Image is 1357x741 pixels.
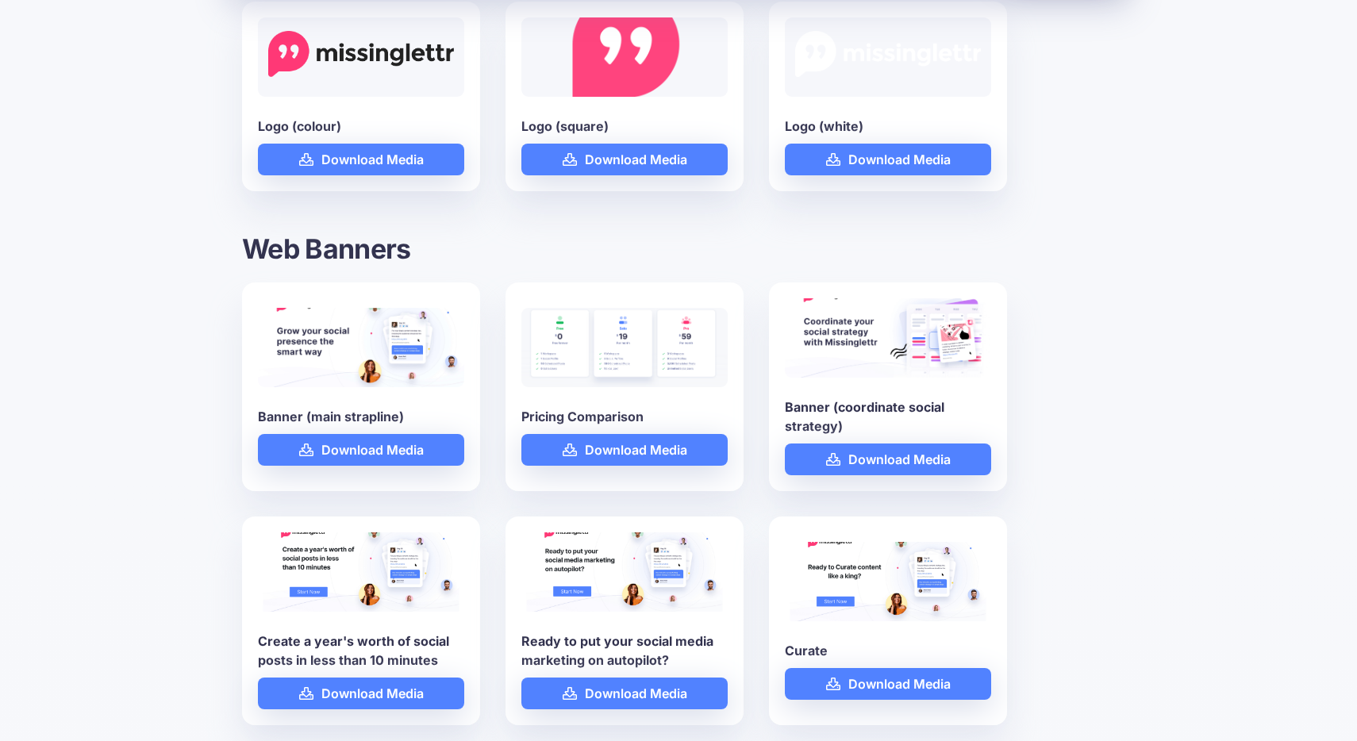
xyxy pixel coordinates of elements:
a: Download Media [258,678,464,709]
b: Logo (white) [785,117,991,136]
b: Logo (square) [521,117,728,136]
img: logo-white.png [795,31,981,78]
img: social_thumb.jpg [258,290,464,398]
b: Banner (main strapline) [258,407,464,426]
a: Download Media [785,144,991,175]
a: Download Media [785,443,991,475]
img: logo-large.png [268,31,454,78]
b: Ready to put your social media marketing on autopilot? [521,632,728,670]
a: Download Media [521,144,728,175]
img: missinglettr_banner_coordinate_strategy.jpg [785,281,991,389]
img: 3.png [258,517,464,620]
a: Download Media [258,434,464,466]
b: Pricing Comparison [521,407,728,426]
img: 1.png [785,527,991,630]
img: missinglettr_banner_pricing_comparison.png [521,298,728,391]
a: Download Media [785,668,991,700]
a: Download Media [521,434,728,466]
a: Download Media [258,144,464,175]
h3: Web Banners [242,231,1115,267]
img: 2.png [521,517,728,620]
b: Logo (colour) [258,117,464,136]
b: Banner (coordinate social strategy) [785,397,991,436]
b: Curate [785,641,991,660]
a: Download Media [521,678,728,709]
b: Create a year's worth of social posts in less than 10 minutes [258,632,464,670]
